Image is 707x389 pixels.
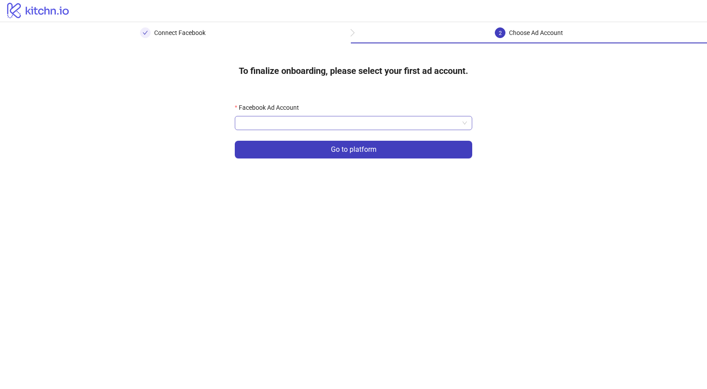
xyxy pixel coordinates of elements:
[235,141,472,158] button: Go to platform
[499,30,502,36] span: 2
[509,27,563,38] div: Choose Ad Account
[225,58,482,84] h4: To finalize onboarding, please select your first ad account.
[154,27,206,38] div: Connect Facebook
[143,30,148,35] span: check
[240,116,459,130] input: Facebook Ad Account
[331,146,377,154] span: Go to platform
[235,103,305,112] label: Facebook Ad Account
